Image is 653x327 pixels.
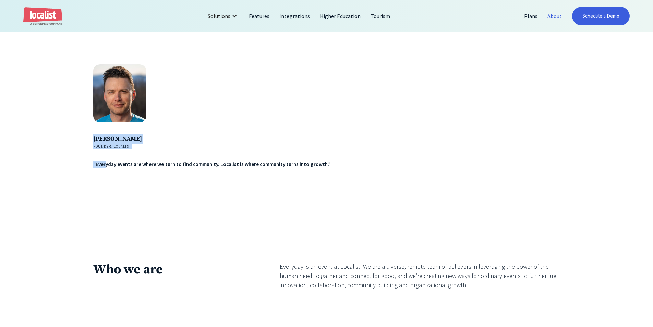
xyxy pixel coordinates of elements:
[203,8,244,24] div: Solutions
[366,8,395,24] a: Tourism
[93,134,331,144] h4: [PERSON_NAME]
[93,161,331,168] div: “Everyday events are where we turn to find community. Localist is where community turns into grow...
[23,7,62,25] a: home
[208,12,230,20] div: Solutions
[244,8,275,24] a: Features
[572,7,630,25] a: Schedule a Demo
[93,262,233,278] h1: Who we are
[93,64,146,123] img: Headshot
[543,8,567,24] a: About
[519,8,543,24] a: Plans
[93,144,331,149] h4: Founder, Localist
[280,262,560,290] div: Everyday is an event at Localist. We are a diverse, remote team of believers in leveraging the po...
[315,8,366,24] a: Higher Education
[275,8,315,24] a: Integrations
